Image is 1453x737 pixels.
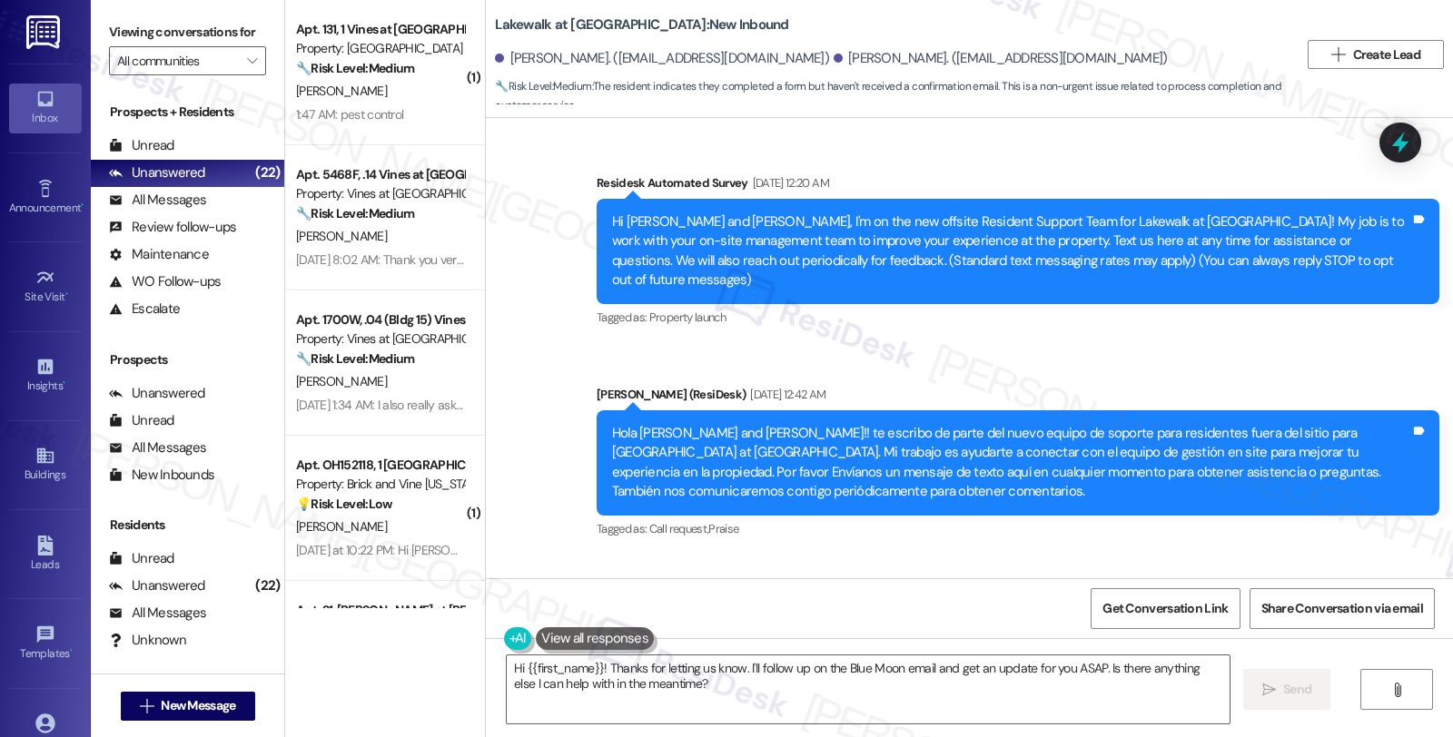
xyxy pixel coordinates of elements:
[296,106,403,123] div: 1:47 AM: pest control
[1283,680,1311,699] span: Send
[109,549,174,568] div: Unread
[748,173,829,192] div: [DATE] 12:20 AM
[296,60,414,76] strong: 🔧 Risk Level: Medium
[296,542,697,558] div: [DATE] at 10:22 PM: Hi [PERSON_NAME]. I need some help. Are you available?
[495,49,829,68] div: [PERSON_NAME]. ([EMAIL_ADDRESS][DOMAIN_NAME])
[296,496,392,512] strong: 💡 Risk Level: Low
[1331,47,1345,62] i: 
[26,15,64,49] img: ResiDesk Logo
[109,272,221,291] div: WO Follow-ups
[140,699,153,713] i: 
[63,377,65,389] span: •
[612,424,1410,502] div: Hola [PERSON_NAME] and [PERSON_NAME]!! te escribo de parte del nuevo equipo de soporte para resid...
[495,77,1299,116] span: : The resident indicates they completed a form but haven't received a confirmation email. This is...
[109,18,266,46] label: Viewing conversations for
[507,655,1230,723] textarea: Hi {{first_name}}! Thanks for letting us know. I'll follow up on the Blue Moon email and get an u...
[9,440,82,489] a: Buildings
[9,530,82,579] a: Leads
[495,15,788,34] b: Lakewalk at [GEOGRAPHIC_DATA]: New Inbound
[91,350,284,369] div: Prospects
[296,228,387,244] span: [PERSON_NAME]
[117,46,237,75] input: All communities
[109,411,174,430] div: Unread
[9,619,82,668] a: Templates •
[296,373,387,389] span: [PERSON_NAME]
[109,604,206,623] div: All Messages
[296,205,414,221] strong: 🔧 Risk Level: Medium
[296,329,464,349] div: Property: Vines at [GEOGRAPHIC_DATA]
[296,165,464,184] div: Apt. 5468F, .14 Vines at [GEOGRAPHIC_DATA]
[597,385,1439,410] div: [PERSON_NAME] (ResiDesk)
[70,644,73,657] span: •
[9,351,82,400] a: Insights •
[296,20,464,39] div: Apt. 131, 1 Vines at [GEOGRAPHIC_DATA]
[1262,683,1276,697] i: 
[597,173,1439,199] div: Residesk Automated Survey
[495,79,591,93] strong: 🔧 Risk Level: Medium
[109,191,206,210] div: All Messages
[296,518,387,535] span: [PERSON_NAME]
[1353,45,1420,64] span: Create Lead
[1390,683,1404,697] i: 
[597,304,1439,330] div: Tagged as:
[296,475,464,494] div: Property: Brick and Vine [US_STATE]
[1091,588,1240,629] button: Get Conversation Link
[9,262,82,311] a: Site Visit •
[296,83,387,99] span: [PERSON_NAME]
[109,218,236,237] div: Review follow-ups
[109,576,205,595] div: Unanswered
[1308,40,1444,69] button: Create Lead
[109,136,174,155] div: Unread
[161,696,235,715] span: New Message
[91,516,284,535] div: Residents
[296,310,464,329] div: Apt. 1700W, .04 (Bldg 15) Vines at [GEOGRAPHIC_DATA]
[1250,588,1435,629] button: Share Conversation via email
[1102,599,1228,618] span: Get Conversation Link
[649,521,709,536] span: Call request ,
[251,159,284,187] div: (22)
[109,466,214,485] div: New Inbounds
[9,84,82,133] a: Inbox
[247,54,257,68] i: 
[296,251,497,268] div: [DATE] 8:02 AM: Thank you very much
[81,199,84,211] span: •
[296,456,464,475] div: Apt. OH152118, 1 [GEOGRAPHIC_DATA]
[296,601,464,620] div: Apt. 21, [PERSON_NAME] at [PERSON_NAME]
[121,692,255,721] button: New Message
[109,384,205,403] div: Unanswered
[296,39,464,58] div: Property: [GEOGRAPHIC_DATA]
[296,350,414,367] strong: 🔧 Risk Level: Medium
[649,310,726,325] span: Property launch
[109,163,205,182] div: Unanswered
[109,300,180,319] div: Escalate
[109,245,209,264] div: Maintenance
[708,521,738,536] span: Praise
[834,49,1168,68] div: [PERSON_NAME]. ([EMAIL_ADDRESS][DOMAIN_NAME])
[612,212,1410,290] div: Hi [PERSON_NAME] and [PERSON_NAME], I'm on the new offsite Resident Support Team for Lakewalk at ...
[296,184,464,203] div: Property: Vines at [GEOGRAPHIC_DATA]
[1243,669,1331,710] button: Send
[597,516,1439,542] div: Tagged as:
[65,288,68,300] span: •
[746,385,825,404] div: [DATE] 12:42 AM
[109,631,186,650] div: Unknown
[91,103,284,122] div: Prospects + Residents
[109,438,206,457] div: All Messages
[251,572,284,600] div: (22)
[1261,599,1423,618] span: Share Conversation via email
